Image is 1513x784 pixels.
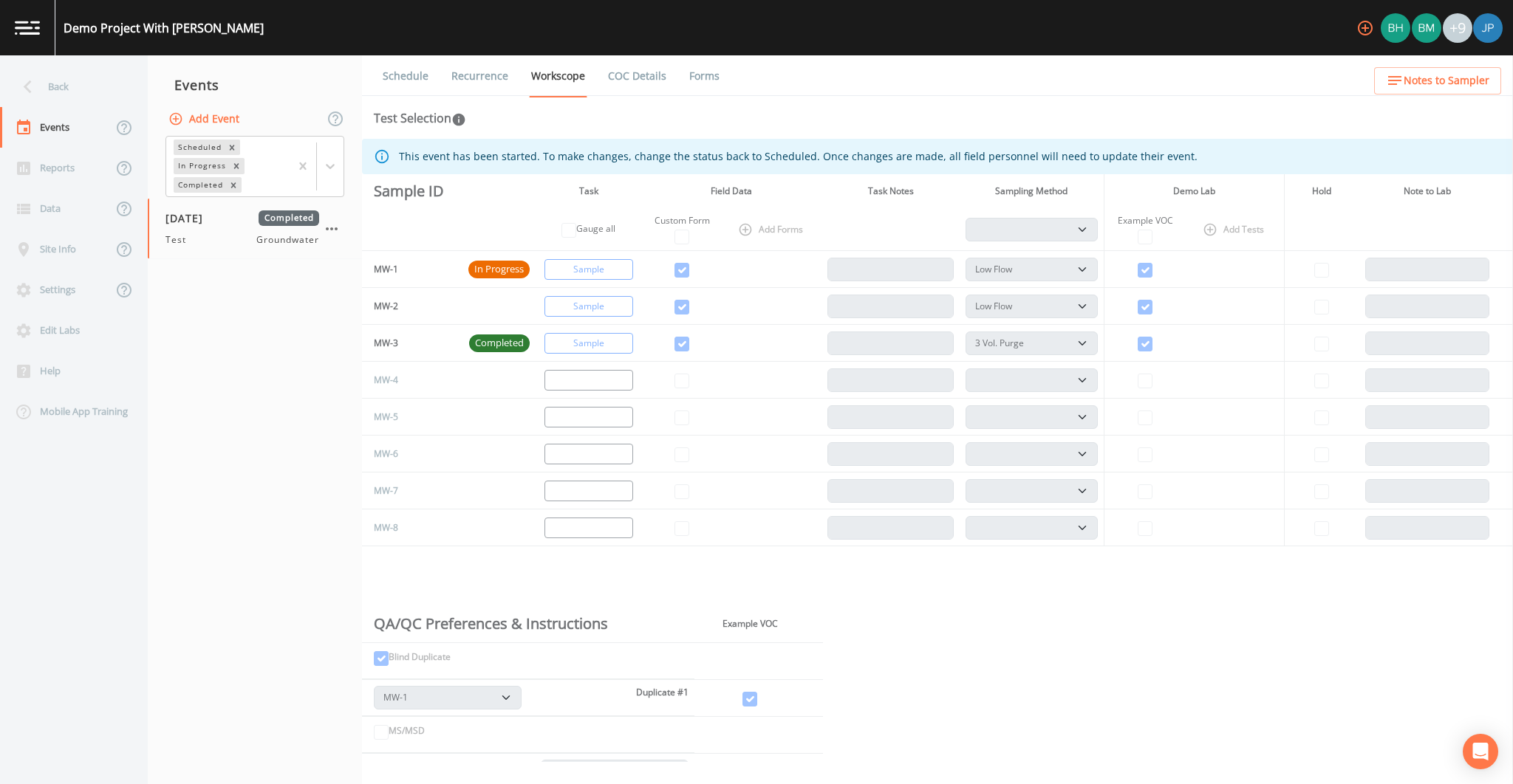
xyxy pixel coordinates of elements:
button: Add Event [165,106,245,133]
th: Hold [1284,174,1359,208]
div: Completed [174,177,225,193]
div: Scheduled [174,140,224,155]
a: COC Details [606,55,669,97]
span: [DATE] [165,210,214,226]
th: Sample ID [362,174,462,208]
th: QA/QC Preferences & Instructions [362,605,694,642]
img: 41241ef155101aa6d92a04480b0d0000 [1473,13,1503,43]
td: MW-8 [362,509,462,546]
a: Schedule [380,55,431,97]
th: Demo Lab [1104,174,1284,208]
div: Brendan Montie [1411,13,1442,43]
div: Events [148,66,362,103]
th: Note to Lab [1359,174,1495,208]
div: Remove In Progress [228,158,245,173]
a: Workscope [529,55,587,97]
button: Notes to Sampler [1374,67,1501,94]
td: MW-5 [362,399,462,436]
svg: In this section you'll be able to select the analytical test to run, based on the media type, and... [451,112,466,127]
label: Blind Duplicate [389,650,451,664]
td: MW-6 [362,436,462,472]
th: Task Notes [822,174,960,208]
label: MS/MSD [389,724,425,737]
img: c62b08bfff9cfec2b7df4e6d8aaf6fcd [1381,13,1410,43]
div: Custom Form [648,214,717,227]
td: Duplicate #1 [362,679,694,716]
img: logo [15,21,40,35]
div: Remove Completed [225,177,242,193]
td: MW-4 [362,362,462,399]
span: Test [165,233,195,247]
td: MW-7 [362,472,462,509]
div: Remove Scheduled [224,140,240,155]
div: Bert hewitt [1380,13,1411,43]
div: Demo Project With [PERSON_NAME] [64,19,264,37]
th: Sampling Method [960,174,1104,208]
th: Field Data [642,174,822,208]
a: [DATE]CompletedTestGroundwater [148,199,362,259]
div: Test Selection [374,109,466,127]
label: Field Blanks [389,761,437,774]
div: +9 [1443,13,1472,43]
span: Groundwater [256,233,319,247]
th: Example VOC [694,605,805,642]
a: Forms [687,55,722,97]
div: In Progress [174,158,228,173]
div: Example VOC [1110,214,1181,227]
th: Task [536,174,642,208]
span: Notes to Sampler [1404,72,1489,90]
td: MW-3 [362,325,462,362]
td: MW-1 [362,251,462,288]
div: Open Intercom Messenger [1463,734,1498,769]
label: Gauge all [576,222,615,235]
span: Completed [259,210,319,226]
img: c6f973f345d393da4c168fb0eb4ce6b0 [1412,13,1441,43]
span: Completed [469,336,530,351]
div: This event has been started. To make changes, change the status back to Scheduled. Once changes a... [399,143,1198,170]
span: In Progress [468,262,530,277]
a: Recurrence [449,55,510,97]
td: MW-2 [362,288,462,325]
